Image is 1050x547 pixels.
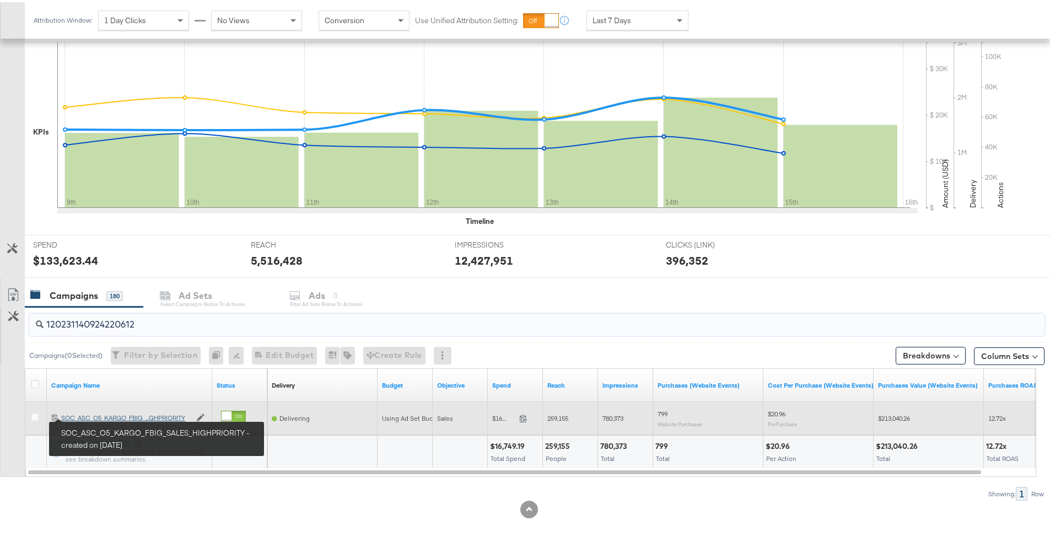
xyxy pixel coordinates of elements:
div: 1 [1016,485,1027,498]
span: $20.96 [768,407,785,416]
span: Conversion [325,13,364,23]
button: Breakdowns [896,345,966,362]
sub: Website Purchases [658,419,702,425]
span: 259,155 [547,412,568,420]
span: CLICKS (LINK) [666,238,749,248]
span: 799 [658,407,667,416]
span: $213,040.26 [878,412,910,420]
span: 1 Day Clicks [104,13,146,23]
a: The average cost for each purchase tracked by your Custom Audience pixel on your website after pe... [768,379,874,388]
span: 780,373 [602,412,623,420]
input: Search Campaigns by Name, ID or Objective [44,307,951,329]
div: Row [1031,488,1044,496]
span: Total [601,452,615,460]
a: Your campaign name. [51,379,208,388]
div: 12.72x [986,439,1010,449]
a: The number of people your ad was served to. [547,379,594,388]
div: Campaigns ( 0 Selected) [29,348,103,358]
text: Actions [995,180,1005,206]
span: 12.72x [988,412,1006,420]
a: Shows the current state of your Ad Campaign. [217,379,263,388]
span: SPEND [33,238,116,248]
div: 180 [106,289,123,299]
span: Last 7 Days [593,13,631,23]
div: 259,155 [545,439,573,449]
span: People [546,452,567,460]
span: REACH [251,238,333,248]
div: $213,040.26 [876,439,921,449]
sub: Per Purchase [768,419,797,425]
div: KPIs [33,125,49,135]
a: The total amount spent to date. [492,379,539,388]
span: $16,749.19 [492,412,515,420]
a: Your campaign's objective. [437,379,483,388]
a: SOC_ASC_O5_KARGO_FBIG_...GHPRIORITY [61,411,191,421]
span: Total Spend [491,452,525,460]
div: $16,749.19 [490,439,528,449]
div: Attribution Window: [33,14,93,22]
div: 0 [209,345,229,362]
a: The number of times your ad was served. On mobile apps an ad is counted as served the first time ... [602,379,649,388]
span: IMPRESSIONS [455,238,537,248]
span: Delivering [279,412,310,420]
div: 780,373 [600,439,630,449]
label: Active [221,423,246,431]
span: Sales [437,412,453,420]
button: Column Sets [974,345,1044,363]
div: Timeline [466,214,494,224]
span: Per Action [766,452,796,460]
span: Total [876,452,890,460]
div: $133,623.44 [33,250,98,266]
a: The maximum amount you're willing to spend on your ads, on average each day or over the lifetime ... [382,379,428,388]
span: No Views [217,13,250,23]
div: Delivery [272,379,295,388]
div: 12,427,951 [455,250,513,266]
div: $20.96 [766,439,793,449]
div: Campaigns [50,287,98,300]
label: Use Unified Attribution Setting: [415,13,519,24]
div: 5,516,428 [251,250,303,266]
div: 799 [655,439,671,449]
span: Total ROAS [987,452,1019,460]
a: The total value of the purchase actions tracked by your Custom Audience pixel on your website aft... [878,379,979,388]
div: Using Ad Set Budget [382,412,443,421]
a: Reflects the ability of your Ad Campaign to achieve delivery based on ad states, schedule and bud... [272,379,295,388]
text: Amount (USD) [940,157,950,206]
text: Delivery [968,178,978,206]
div: 396,352 [666,250,708,266]
span: Total [656,452,670,460]
div: Showing: [988,488,1016,496]
a: The number of times a purchase was made tracked by your Custom Audience pixel on your website aft... [658,379,759,388]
